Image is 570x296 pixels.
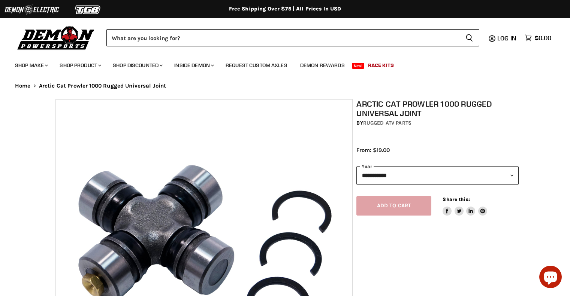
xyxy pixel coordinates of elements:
a: Race Kits [362,58,399,73]
img: Demon Powersports [15,24,97,51]
span: New! [352,63,365,69]
a: $0.00 [521,33,555,43]
span: From: $19.00 [356,147,390,153]
a: Rugged ATV Parts [363,120,411,126]
span: Share this: [443,196,470,202]
button: Search [459,29,479,46]
ul: Main menu [9,55,549,73]
h1: Arctic Cat Prowler 1000 Rugged Universal Joint [356,99,518,118]
select: year [356,166,518,184]
a: Shop Make [9,58,52,73]
a: Shop Discounted [107,58,167,73]
a: Demon Rewards [295,58,350,73]
a: Log in [494,35,521,42]
span: Log in [497,34,516,42]
aside: Share this: [443,196,487,216]
input: Search [106,29,459,46]
div: by [356,119,518,127]
img: TGB Logo 2 [60,3,116,17]
a: Inside Demon [169,58,218,73]
img: Demon Electric Logo 2 [4,3,60,17]
a: Shop Product [54,58,106,73]
form: Product [106,29,479,46]
a: Home [15,83,31,89]
span: $0.00 [535,34,551,42]
inbox-online-store-chat: Shopify online store chat [537,266,564,290]
a: Request Custom Axles [220,58,293,73]
span: Arctic Cat Prowler 1000 Rugged Universal Joint [39,83,166,89]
